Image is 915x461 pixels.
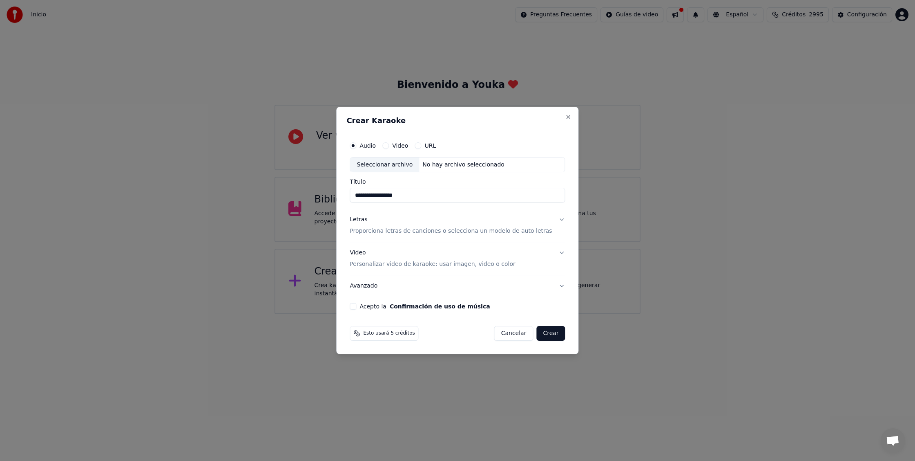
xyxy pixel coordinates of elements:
label: Título [350,179,565,185]
button: Avanzado [350,275,565,297]
label: Audio [359,143,376,148]
button: VideoPersonalizar video de karaoke: usar imagen, video o color [350,243,565,275]
label: URL [424,143,436,148]
div: No hay archivo seleccionado [419,161,508,169]
p: Personalizar video de karaoke: usar imagen, video o color [350,260,515,268]
span: Esto usará 5 créditos [363,330,415,337]
button: Crear [536,326,565,341]
button: Cancelar [494,326,533,341]
label: Video [392,143,408,148]
p: Proporciona letras de canciones o selecciona un modelo de auto letras [350,227,552,236]
label: Acepto la [359,304,490,309]
div: Video [350,249,515,269]
button: Acepto la [390,304,490,309]
div: Letras [350,216,367,224]
button: LetrasProporciona letras de canciones o selecciona un modelo de auto letras [350,209,565,242]
h2: Crear Karaoke [346,117,568,124]
div: Seleccionar archivo [350,157,419,172]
